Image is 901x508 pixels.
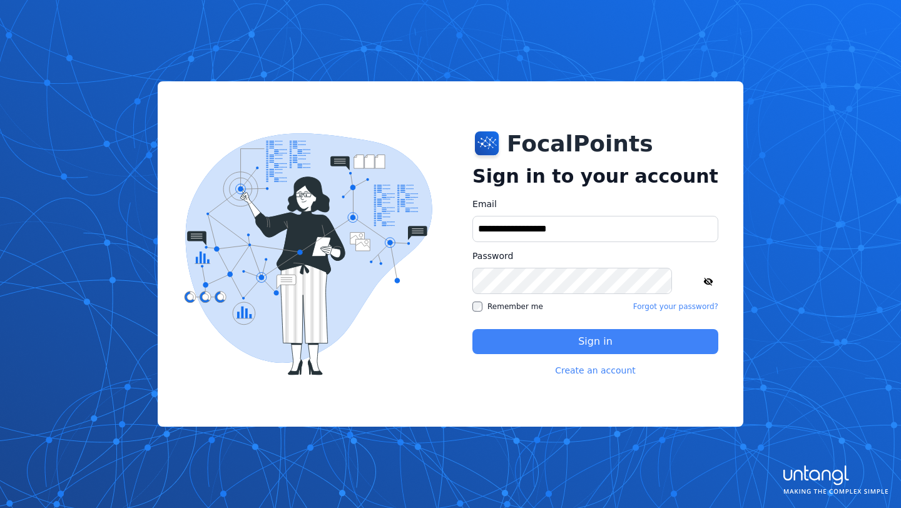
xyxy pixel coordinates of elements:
[472,302,543,312] label: Remember me
[472,302,482,312] input: Remember me
[472,165,718,188] h2: Sign in to your account
[472,198,718,211] label: Email
[472,329,718,354] button: Sign in
[633,302,718,312] a: Forgot your password?
[555,364,636,377] a: Create an account
[507,131,653,156] h1: FocalPoints
[472,250,718,263] label: Password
